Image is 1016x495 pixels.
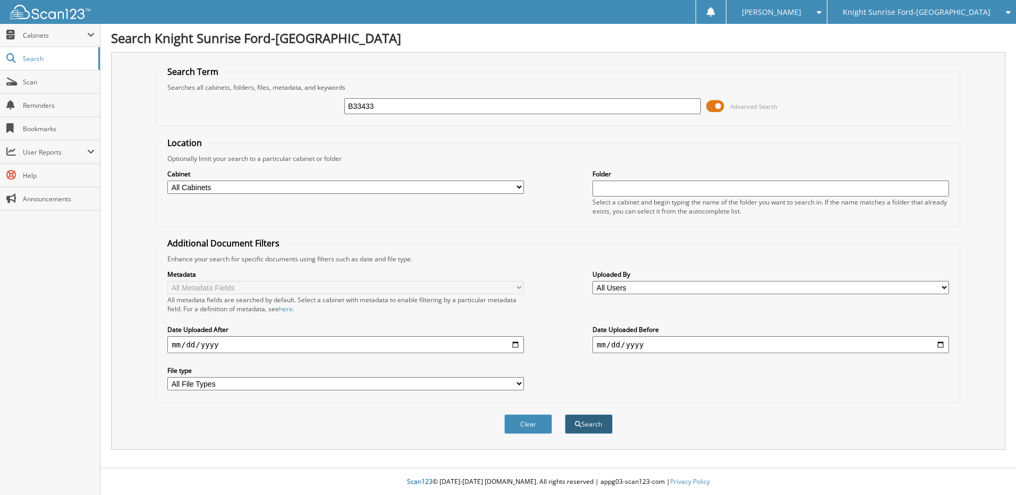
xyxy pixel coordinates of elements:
[592,198,949,216] div: Select a cabinet and begin typing the name of the folder you want to search in. If the name match...
[23,101,95,110] span: Reminders
[162,83,954,92] div: Searches all cabinets, folders, files, metadata, and keywords
[592,169,949,178] label: Folder
[23,124,95,133] span: Bookmarks
[279,304,293,313] a: here
[963,444,1016,495] iframe: Chat Widget
[592,336,949,353] input: end
[504,414,552,434] button: Clear
[11,5,90,19] img: scan123-logo-white.svg
[162,237,285,249] legend: Additional Document Filters
[592,325,949,334] label: Date Uploaded Before
[162,66,224,78] legend: Search Term
[843,9,990,15] span: Knight Sunrise Ford-[GEOGRAPHIC_DATA]
[167,270,524,279] label: Metadata
[162,137,207,149] legend: Location
[23,31,87,40] span: Cabinets
[162,154,954,163] div: Optionally limit your search to a particular cabinet or folder
[167,169,524,178] label: Cabinet
[167,366,524,375] label: File type
[23,54,93,63] span: Search
[162,254,954,263] div: Enhance your search for specific documents using filters such as date and file type.
[730,103,777,110] span: Advanced Search
[407,477,433,486] span: Scan123
[167,325,524,334] label: Date Uploaded After
[23,194,95,203] span: Announcements
[23,78,95,87] span: Scan
[565,414,613,434] button: Search
[670,477,710,486] a: Privacy Policy
[111,29,1005,47] h1: Search Knight Sunrise Ford-[GEOGRAPHIC_DATA]
[23,171,95,180] span: Help
[167,295,524,313] div: All metadata fields are searched by default. Select a cabinet with metadata to enable filtering b...
[23,148,87,157] span: User Reports
[592,270,949,279] label: Uploaded By
[742,9,801,15] span: [PERSON_NAME]
[167,336,524,353] input: start
[100,469,1016,495] div: © [DATE]-[DATE] [DOMAIN_NAME]. All rights reserved | appg03-scan123-com |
